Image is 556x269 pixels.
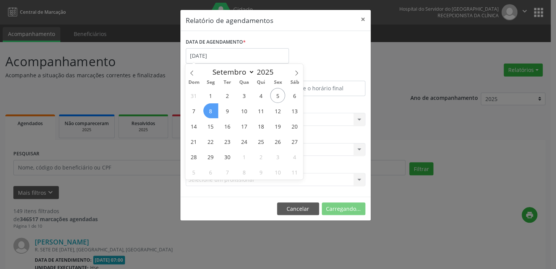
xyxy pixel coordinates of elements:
[186,119,201,134] span: Setembro 14, 2025
[237,103,252,118] span: Setembro 10, 2025
[254,165,269,179] span: Outubro 9, 2025
[277,202,319,215] button: Cancelar
[254,134,269,149] span: Setembro 25, 2025
[254,88,269,103] span: Setembro 4, 2025
[254,67,280,77] input: Year
[202,80,219,85] span: Seg
[186,15,273,25] h5: Relatório de agendamentos
[287,119,302,134] span: Setembro 20, 2025
[186,165,201,179] span: Outubro 5, 2025
[287,165,302,179] span: Outubro 11, 2025
[220,134,235,149] span: Setembro 23, 2025
[185,80,202,85] span: Dom
[209,67,254,77] select: Month
[277,69,365,81] label: ATÉ
[186,103,201,118] span: Setembro 7, 2025
[220,165,235,179] span: Outubro 7, 2025
[254,149,269,164] span: Outubro 2, 2025
[269,80,286,85] span: Sex
[186,36,246,48] label: DATA DE AGENDAMENTO
[237,88,252,103] span: Setembro 3, 2025
[237,165,252,179] span: Outubro 8, 2025
[203,103,218,118] span: Setembro 8, 2025
[237,134,252,149] span: Setembro 24, 2025
[270,165,285,179] span: Outubro 10, 2025
[270,149,285,164] span: Outubro 3, 2025
[254,119,269,134] span: Setembro 18, 2025
[203,149,218,164] span: Setembro 29, 2025
[270,134,285,149] span: Setembro 26, 2025
[203,88,218,103] span: Setembro 1, 2025
[220,119,235,134] span: Setembro 16, 2025
[287,88,302,103] span: Setembro 6, 2025
[186,134,201,149] span: Setembro 21, 2025
[253,80,269,85] span: Qui
[355,10,371,29] button: Close
[270,88,285,103] span: Setembro 5, 2025
[203,119,218,134] span: Setembro 15, 2025
[186,88,201,103] span: Agosto 31, 2025
[203,165,218,179] span: Outubro 6, 2025
[287,103,302,118] span: Setembro 13, 2025
[287,134,302,149] span: Setembro 27, 2025
[277,81,365,96] input: Selecione o horário final
[220,149,235,164] span: Setembro 30, 2025
[237,149,252,164] span: Outubro 1, 2025
[254,103,269,118] span: Setembro 11, 2025
[322,202,365,215] button: Carregando...
[186,149,201,164] span: Setembro 28, 2025
[186,48,289,64] input: Selecione uma data ou intervalo
[270,103,285,118] span: Setembro 12, 2025
[220,88,235,103] span: Setembro 2, 2025
[270,119,285,134] span: Setembro 19, 2025
[237,119,252,134] span: Setembro 17, 2025
[287,149,302,164] span: Outubro 4, 2025
[236,80,253,85] span: Qua
[220,103,235,118] span: Setembro 9, 2025
[203,134,218,149] span: Setembro 22, 2025
[286,80,303,85] span: Sáb
[219,80,236,85] span: Ter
